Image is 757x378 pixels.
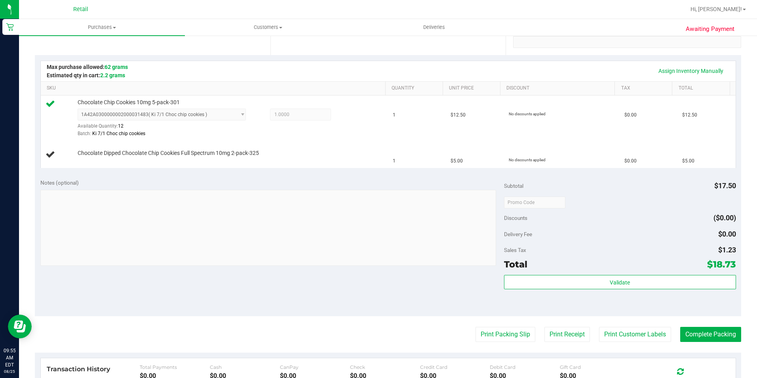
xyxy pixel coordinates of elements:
button: Print Packing Slip [476,327,535,342]
iframe: Resource center [8,315,32,338]
div: Total Payments [140,364,210,370]
span: 12 [118,123,124,129]
div: Cash [210,364,280,370]
span: Batch: [78,131,91,136]
div: Gift Card [560,364,630,370]
span: Chocolate Dipped Chocolate Chip Cookies Full Spectrum 10mg 2-pack-325 [78,149,259,157]
span: Discounts [504,211,527,225]
p: 08/25 [4,368,15,374]
span: Notes (optional) [40,179,79,186]
span: Ki 7/1 Choc chip cookies [92,131,145,136]
span: Retail [73,6,88,13]
button: Validate [504,275,736,289]
a: Unit Price [449,85,497,92]
span: Awaiting Payment [686,25,734,34]
a: Tax [621,85,669,92]
span: $18.73 [707,259,736,270]
span: $0.00 [624,111,637,119]
span: 62 grams [105,64,128,70]
span: No discounts applied [509,112,546,116]
span: Max purchase allowed: [47,64,128,70]
div: Available Quantity: [78,120,255,136]
button: Print Customer Labels [599,327,671,342]
span: No discounts applied [509,158,546,162]
div: Credit Card [420,364,490,370]
span: Estimated qty in cart: [47,72,125,78]
span: $12.50 [451,111,466,119]
span: $5.00 [451,157,463,165]
div: Check [350,364,420,370]
input: Promo Code [504,197,565,208]
span: ($0.00) [713,214,736,222]
span: Purchases [19,24,185,31]
span: 1 [393,157,396,165]
span: $5.00 [682,157,694,165]
span: $0.00 [624,157,637,165]
button: Print Receipt [544,327,590,342]
span: Chocolate Chip Cookies 10mg 5-pack-301 [78,99,180,106]
a: Purchases [19,19,185,36]
span: 1 [393,111,396,119]
div: CanPay [280,364,350,370]
span: Hi, [PERSON_NAME]! [690,6,742,12]
p: 09:55 AM EDT [4,347,15,368]
span: Deliveries [413,24,456,31]
span: $1.23 [718,246,736,254]
span: Delivery Fee [504,231,532,237]
span: Validate [610,279,630,286]
span: Customers [185,24,350,31]
a: Deliveries [351,19,517,36]
inline-svg: Retail [6,23,14,31]
a: Quantity [392,85,439,92]
a: SKU [47,85,382,92]
span: $17.50 [714,181,736,190]
button: Complete Packing [680,327,741,342]
span: Sales Tax [504,247,526,253]
span: $12.50 [682,111,697,119]
a: Discount [506,85,612,92]
a: Customers [185,19,351,36]
span: Subtotal [504,183,523,189]
div: Debit Card [490,364,560,370]
span: Total [504,259,527,270]
a: Assign Inventory Manually [653,64,728,78]
span: $0.00 [718,230,736,238]
a: Total [679,85,727,92]
span: 2.2 grams [100,72,125,78]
